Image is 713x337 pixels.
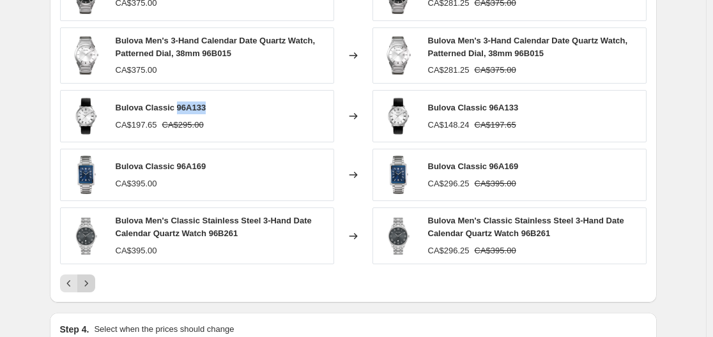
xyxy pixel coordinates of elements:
button: Next [77,274,95,292]
span: Bulova Classic 96A133 [428,103,519,112]
strike: CA$295.00 [162,119,204,131]
h2: Step 4. [60,323,89,336]
img: Bulova_Classic_96B015-4471008_80x.png [379,36,418,75]
div: CA$395.00 [116,177,157,190]
span: Bulova Men's Classic Stainless Steel 3-Hand Date Calendar Quartz Watch 96B261 [116,216,312,238]
nav: Pagination [60,274,95,292]
div: CA$148.24 [428,119,470,131]
img: Bulova_Classic_96A133-4470978_80x.png [379,97,418,135]
span: Bulova Classic 96A133 [116,103,206,112]
button: Previous [60,274,78,292]
strike: CA$375.00 [475,64,516,77]
span: Bulova Men's 3-Hand Calendar Date Quartz Watch, Patterned Dial, 38mm 96B015 [116,36,316,58]
div: CA$197.65 [116,119,157,131]
strike: CA$197.65 [475,119,516,131]
img: Bulova_Classic_96A169-4470993_80x.png [379,156,418,194]
p: Select when the prices should change [94,323,234,336]
span: Bulova Men's Classic Stainless Steel 3-Hand Date Calendar Quartz Watch 96B261 [428,216,624,238]
span: Bulova Classic 96A169 [116,161,206,171]
div: CA$281.25 [428,64,470,77]
div: CA$395.00 [116,244,157,257]
strike: CA$395.00 [475,177,516,190]
img: Bulova_Classic_96B261-4471069_80x.png [379,217,418,255]
strike: CA$395.00 [475,244,516,257]
img: Bulova_Classic_96A133-4470978_80x.png [67,97,105,135]
span: Bulova Men's 3-Hand Calendar Date Quartz Watch, Patterned Dial, 38mm 96B015 [428,36,628,58]
div: CA$296.25 [428,177,470,190]
img: Bulova_Classic_96B261-4471069_80x.png [67,217,105,255]
div: CA$375.00 [116,64,157,77]
span: Bulova Classic 96A169 [428,161,519,171]
img: Bulova_Classic_96B015-4471008_80x.png [67,36,105,75]
img: Bulova_Classic_96A169-4470993_80x.png [67,156,105,194]
div: CA$296.25 [428,244,470,257]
